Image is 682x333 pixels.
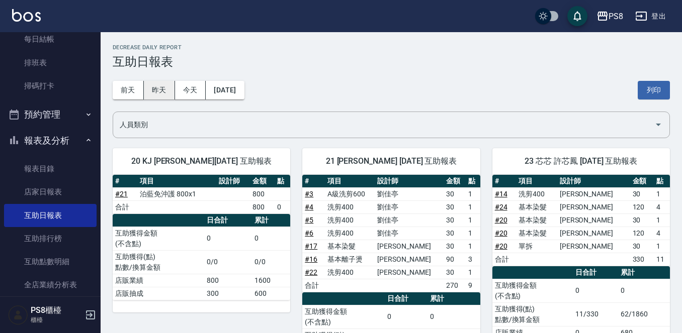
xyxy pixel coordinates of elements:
[250,187,275,200] td: 800
[305,229,313,237] a: #6
[113,175,290,214] table: a dense table
[4,128,97,154] button: 報表及分析
[144,81,175,99] button: 昨天
[325,227,375,240] td: 洗剪400
[113,274,204,287] td: 店販業績
[466,213,480,227] td: 1
[504,156,658,166] span: 23 芯芯 許芯鳳 [DATE] 互助報表
[305,255,317,263] a: #16
[4,101,97,128] button: 預約管理
[557,200,630,213] td: [PERSON_NAME]
[466,200,480,213] td: 1
[8,305,28,325] img: Person
[113,55,670,69] h3: 互助日報表
[516,200,557,213] td: 基本染髮
[305,203,313,211] a: #4
[375,266,444,279] td: [PERSON_NAME]
[115,190,128,198] a: #21
[113,44,670,51] h2: Decrease Daily Report
[557,213,630,227] td: [PERSON_NAME]
[492,175,670,266] table: a dense table
[609,10,623,23] div: PS8
[113,200,137,213] td: 合計
[428,305,480,328] td: 0
[428,292,480,305] th: 累計
[137,187,216,200] td: 泊藍免沖護 800x1
[573,279,618,302] td: 0
[204,250,252,274] td: 0/0
[375,175,444,188] th: 設計師
[302,305,385,328] td: 互助獲得金額 (不含點)
[250,175,275,188] th: 金額
[466,227,480,240] td: 1
[630,240,654,253] td: 30
[204,214,252,227] th: 日合計
[650,117,666,133] button: Open
[125,156,278,166] span: 20 KJ [PERSON_NAME][DATE] 互助報表
[117,116,650,134] input: 人員名稱
[495,190,507,198] a: #14
[375,200,444,213] td: 劉佳亭
[113,250,204,274] td: 互助獲得(點) 點數/換算金額
[654,213,670,227] td: 1
[516,240,557,253] td: 單拆
[4,28,97,51] a: 每日結帳
[385,305,428,328] td: 0
[573,302,618,326] td: 11/330
[113,214,290,300] table: a dense table
[618,266,670,279] th: 累計
[325,187,375,200] td: A級洗剪600
[252,287,290,300] td: 600
[325,266,375,279] td: 洗剪400
[444,279,466,292] td: 270
[113,227,204,250] td: 互助獲得金額 (不含點)
[175,81,206,99] button: 今天
[444,253,466,266] td: 90
[516,227,557,240] td: 基本染髮
[314,156,468,166] span: 21 [PERSON_NAME] [DATE] 互助報表
[305,268,317,276] a: #22
[302,175,480,292] table: a dense table
[492,279,573,302] td: 互助獲得金額 (不含點)
[618,302,670,326] td: 62/1860
[638,81,670,99] button: 列印
[466,187,480,200] td: 1
[444,213,466,227] td: 30
[495,229,507,237] a: #20
[516,187,557,200] td: 洗剪400
[466,175,480,188] th: 點
[492,175,516,188] th: #
[252,250,290,274] td: 0/0
[4,273,97,296] a: 全店業績分析表
[444,266,466,279] td: 30
[466,266,480,279] td: 1
[31,315,82,324] p: 櫃檯
[495,242,507,250] a: #20
[252,214,290,227] th: 累計
[12,9,41,22] img: Logo
[325,213,375,227] td: 洗剪400
[592,6,627,27] button: PS8
[4,227,97,250] a: 互助排行榜
[495,216,507,224] a: #20
[302,279,325,292] td: 合計
[567,6,587,26] button: save
[630,187,654,200] td: 30
[204,227,252,250] td: 0
[492,253,516,266] td: 合計
[4,250,97,273] a: 互助點數明細
[137,175,216,188] th: 項目
[654,253,670,266] td: 11
[557,240,630,253] td: [PERSON_NAME]
[444,175,466,188] th: 金額
[444,227,466,240] td: 30
[216,175,250,188] th: 設計師
[630,200,654,213] td: 120
[4,204,97,227] a: 互助日報表
[557,187,630,200] td: [PERSON_NAME]
[302,175,325,188] th: #
[206,81,244,99] button: [DATE]
[557,227,630,240] td: [PERSON_NAME]
[325,200,375,213] td: 洗剪400
[444,240,466,253] td: 30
